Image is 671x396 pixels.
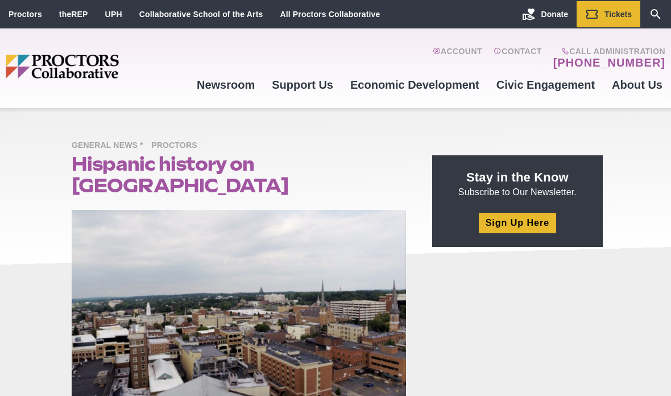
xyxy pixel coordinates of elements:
[488,69,603,100] a: Civic Engagement
[72,139,149,153] span: General News *
[433,47,482,69] a: Account
[59,10,88,19] a: theREP
[513,1,577,27] a: Donate
[494,47,542,69] a: Contact
[603,69,671,100] a: About Us
[466,170,569,184] strong: Stay in the Know
[479,213,556,233] a: Sign Up Here
[72,140,149,150] a: General News *
[263,69,342,100] a: Support Us
[446,169,589,199] p: Subscribe to Our Newsletter.
[188,69,263,100] a: Newsroom
[9,10,42,19] a: Proctors
[72,153,406,196] h1: Hispanic history on [GEOGRAPHIC_DATA]
[139,10,263,19] a: Collaborative School of the Arts
[151,139,202,153] span: Proctors
[577,1,640,27] a: Tickets
[105,10,122,19] a: UPH
[342,69,488,100] a: Economic Development
[151,140,202,150] a: Proctors
[541,10,568,19] span: Donate
[640,1,671,27] a: Search
[604,10,632,19] span: Tickets
[6,55,188,79] img: Proctors logo
[280,10,380,19] a: All Proctors Collaborative
[553,56,665,69] a: [PHONE_NUMBER]
[550,47,665,56] span: Call Administration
